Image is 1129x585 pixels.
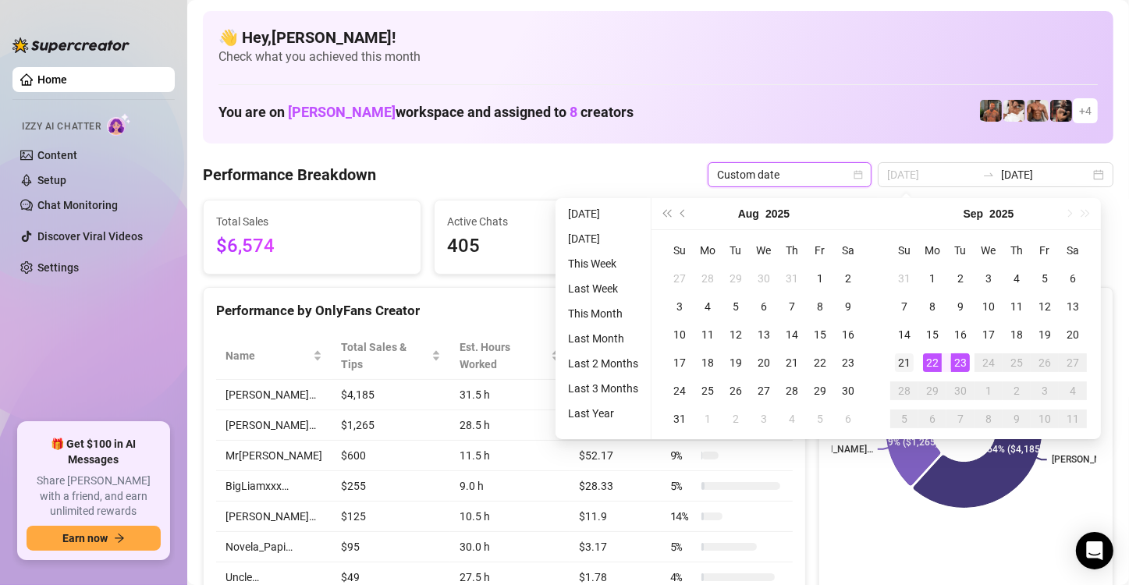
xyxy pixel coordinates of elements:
[918,377,946,405] td: 2025-09-29
[216,232,408,261] span: $6,574
[946,236,975,264] th: Tu
[670,538,695,555] span: 5 %
[670,477,695,495] span: 5 %
[1035,269,1054,288] div: 5
[670,409,689,428] div: 31
[1007,381,1026,400] div: 2
[975,264,1003,292] td: 2025-09-03
[570,471,660,502] td: $28.33
[778,349,806,377] td: 2025-08-21
[811,381,829,400] div: 29
[722,349,750,377] td: 2025-08-19
[1050,100,1072,122] img: Tyler
[982,168,995,181] span: swap-right
[37,174,66,186] a: Setup
[946,405,975,433] td: 2025-10-07
[811,325,829,344] div: 15
[979,381,998,400] div: 1
[218,27,1098,48] h4: 👋 Hey, [PERSON_NAME] !
[980,100,1002,122] img: BigLiamxxx
[946,377,975,405] td: 2025-09-30
[562,304,644,323] li: This Month
[1007,353,1026,372] div: 25
[216,471,332,502] td: BigLiamxxx…
[1035,381,1054,400] div: 3
[1063,381,1082,400] div: 4
[670,297,689,316] div: 3
[834,321,862,349] td: 2025-08-16
[332,532,450,562] td: $95
[37,73,67,86] a: Home
[750,321,778,349] td: 2025-08-13
[670,447,695,464] span: 9 %
[923,409,942,428] div: 6
[895,325,914,344] div: 14
[1035,409,1054,428] div: 10
[754,353,773,372] div: 20
[332,441,450,471] td: $600
[918,321,946,349] td: 2025-09-15
[562,404,644,423] li: Last Year
[666,236,694,264] th: Su
[1007,269,1026,288] div: 4
[27,473,161,519] span: Share [PERSON_NAME] with a friend, and earn unlimited rewards
[450,532,570,562] td: 30.0 h
[562,254,644,273] li: This Week
[887,166,976,183] input: Start date
[951,269,970,288] div: 2
[890,292,918,321] td: 2025-09-07
[698,381,717,400] div: 25
[1003,349,1031,377] td: 2025-09-25
[726,381,745,400] div: 26
[783,269,801,288] div: 31
[670,508,695,525] span: 14 %
[806,321,834,349] td: 2025-08-15
[811,409,829,428] div: 5
[975,377,1003,405] td: 2025-10-01
[1031,264,1059,292] td: 2025-09-05
[778,292,806,321] td: 2025-08-07
[979,297,998,316] div: 10
[218,48,1098,66] span: Check what you achieved this month
[570,441,660,471] td: $52.17
[1059,236,1087,264] th: Sa
[450,502,570,532] td: 10.5 h
[726,269,745,288] div: 29
[795,444,873,455] text: [PERSON_NAME]…
[1063,269,1082,288] div: 6
[982,168,995,181] span: to
[450,441,570,471] td: 11.5 h
[806,236,834,264] th: Fr
[754,297,773,316] div: 6
[1003,292,1031,321] td: 2025-09-11
[666,264,694,292] td: 2025-07-27
[834,349,862,377] td: 2025-08-23
[890,405,918,433] td: 2025-10-05
[946,321,975,349] td: 2025-09-16
[694,377,722,405] td: 2025-08-25
[1031,321,1059,349] td: 2025-09-19
[839,381,857,400] div: 30
[726,353,745,372] div: 19
[890,321,918,349] td: 2025-09-14
[1031,349,1059,377] td: 2025-09-26
[694,349,722,377] td: 2025-08-18
[1003,236,1031,264] th: Th
[951,297,970,316] div: 9
[670,381,689,400] div: 24
[666,321,694,349] td: 2025-08-10
[694,405,722,433] td: 2025-09-01
[225,347,310,364] span: Name
[694,264,722,292] td: 2025-07-28
[698,269,717,288] div: 28
[750,264,778,292] td: 2025-07-30
[783,381,801,400] div: 28
[1003,377,1031,405] td: 2025-10-02
[332,410,450,441] td: $1,265
[754,381,773,400] div: 27
[1035,325,1054,344] div: 19
[975,405,1003,433] td: 2025-10-08
[216,410,332,441] td: [PERSON_NAME]…
[658,198,675,229] button: Last year (Control + left)
[332,332,450,380] th: Total Sales & Tips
